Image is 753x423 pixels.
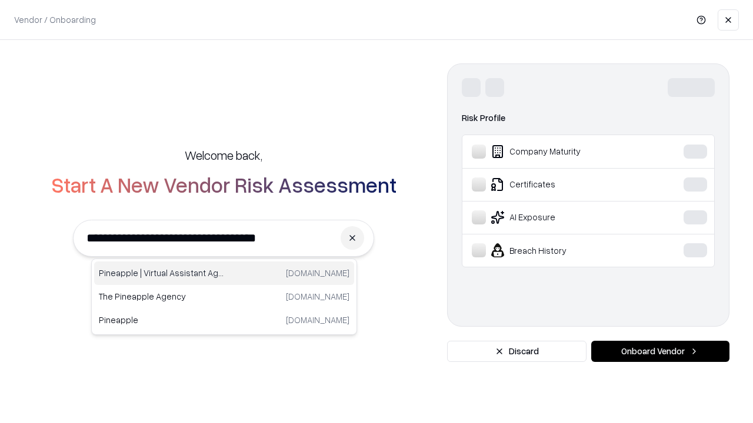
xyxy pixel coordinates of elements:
h5: Welcome back, [185,147,262,163]
div: Certificates [472,177,648,192]
button: Onboard Vendor [591,341,729,362]
div: Suggestions [91,258,357,335]
p: Vendor / Onboarding [14,14,96,26]
p: [DOMAIN_NAME] [286,290,349,303]
p: Pineapple [99,314,224,326]
div: Breach History [472,243,648,257]
div: AI Exposure [472,210,648,224]
p: [DOMAIN_NAME] [286,267,349,279]
div: Company Maturity [472,145,648,159]
button: Discard [447,341,587,362]
h2: Start A New Vendor Risk Assessment [51,173,397,196]
p: Pineapple | Virtual Assistant Agency [99,267,224,279]
div: Risk Profile [462,111,715,125]
p: The Pineapple Agency [99,290,224,303]
p: [DOMAIN_NAME] [286,314,349,326]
